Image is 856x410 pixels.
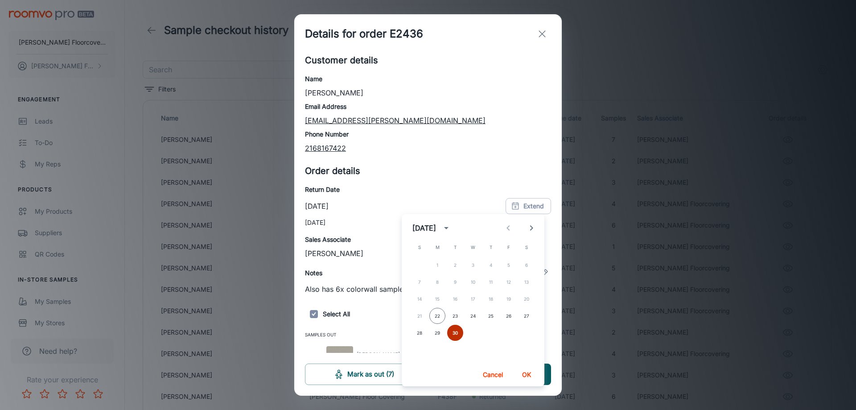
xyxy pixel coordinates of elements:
[439,220,454,236] button: calendar view is open, switch to year view
[305,284,551,294] p: Also has 6x colorwall samples
[305,218,551,228] p: [DATE]
[429,238,445,256] span: Monday
[305,364,424,385] button: Mark as out (7)
[305,330,551,343] span: Samples Out
[447,238,463,256] span: Tuesday
[305,201,329,211] p: [DATE]
[305,102,551,112] h6: Email Address
[512,367,541,383] button: OK
[357,351,417,359] span: [PERSON_NAME] Floors
[326,346,353,373] img: Clever Choice
[412,325,428,341] button: 28
[429,308,445,324] button: 22
[429,325,445,341] button: 29
[305,87,551,98] p: [PERSON_NAME]
[305,144,346,153] a: 2168167422
[519,238,535,256] span: Saturday
[305,268,322,278] h6: Notes
[305,185,551,195] h6: Return Date
[506,198,551,214] button: Extend
[524,220,539,236] button: Next month
[501,308,517,324] button: 26
[465,238,481,256] span: Wednesday
[478,367,507,383] button: Cancel
[305,129,551,139] h6: Phone Number
[305,116,486,125] a: [EMAIL_ADDRESS][PERSON_NAME][DOMAIN_NAME]
[519,308,535,324] button: 27
[305,74,551,84] h6: Name
[305,305,551,323] h6: Select All
[447,308,463,324] button: 23
[465,308,481,324] button: 24
[305,26,423,42] h1: Details for order E2436
[501,238,517,256] span: Friday
[305,54,551,67] h5: Customer details
[412,223,436,233] div: [DATE]
[412,238,428,256] span: Sunday
[305,164,551,178] h5: Order details
[305,248,551,259] p: [PERSON_NAME]
[533,25,551,43] button: exit
[483,308,499,324] button: 25
[305,235,551,244] h6: Sales Associate
[483,238,499,256] span: Thursday
[447,325,463,341] button: 30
